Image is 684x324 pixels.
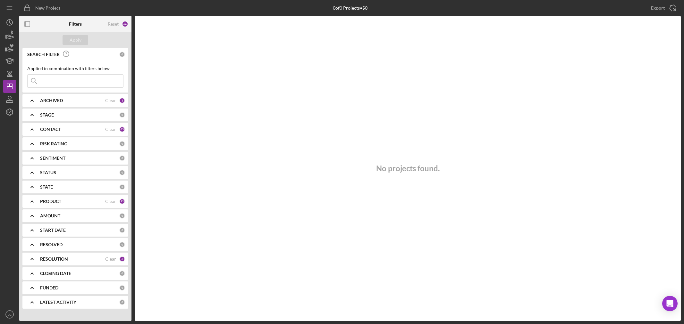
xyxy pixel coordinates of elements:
[27,52,60,57] b: SEARCH FILTER
[40,213,60,218] b: AMOUNT
[40,242,63,247] b: RESOLVED
[40,199,61,204] b: PRODUCT
[119,184,125,190] div: 0
[119,98,125,103] div: 1
[119,141,125,147] div: 0
[119,198,125,204] div: 12
[40,184,53,190] b: STATE
[119,242,125,247] div: 0
[119,285,125,291] div: 0
[63,35,88,45] button: Apply
[662,296,678,311] div: Open Intercom Messenger
[119,213,125,219] div: 0
[40,112,54,117] b: STAGE
[40,170,56,175] b: STATUS
[40,127,61,132] b: CONTACT
[40,271,71,276] b: CLOSING DATE
[40,300,76,305] b: LATEST ACTIVITY
[122,21,128,27] div: 64
[70,35,81,45] div: Apply
[3,308,16,321] button: LG
[119,155,125,161] div: 0
[119,170,125,175] div: 0
[119,299,125,305] div: 0
[69,21,82,27] b: Filters
[35,2,60,14] div: New Project
[119,227,125,233] div: 0
[333,5,367,11] div: 0 of 0 Projects • $0
[40,141,67,146] b: RISK RATING
[105,98,116,103] div: Clear
[119,126,125,132] div: 45
[40,256,68,262] b: RESOLUTION
[40,156,65,161] b: SENTIMENT
[376,164,440,173] h3: No projects found.
[40,285,58,290] b: FUNDED
[119,256,125,262] div: 6
[105,256,116,262] div: Clear
[40,98,63,103] b: ARCHIVED
[105,199,116,204] div: Clear
[119,271,125,276] div: 0
[40,228,66,233] b: START DATE
[19,2,67,14] button: New Project
[108,21,119,27] div: Reset
[27,66,123,71] div: Applied in combination with filters below
[119,112,125,118] div: 0
[119,52,125,57] div: 0
[645,2,681,14] button: Export
[8,313,12,316] text: LG
[105,127,116,132] div: Clear
[651,2,665,14] div: Export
